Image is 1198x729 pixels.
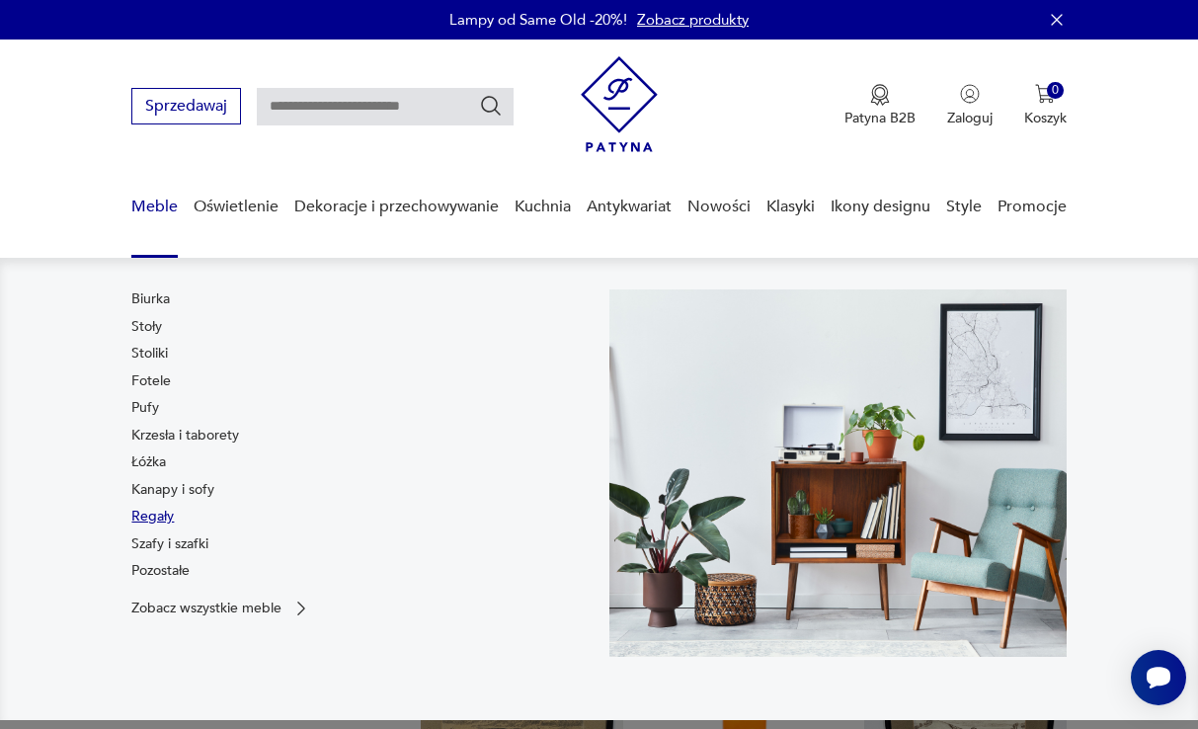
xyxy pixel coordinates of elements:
a: Stoły [131,317,162,337]
a: Style [946,169,982,245]
p: Koszyk [1024,109,1067,127]
a: Stoliki [131,344,168,364]
p: Lampy od Same Old -20%! [449,10,627,30]
button: Sprzedawaj [131,88,241,124]
div: 0 [1047,82,1064,99]
iframe: Smartsupp widget button [1131,650,1186,705]
a: Pufy [131,398,159,418]
p: Zobacz wszystkie meble [131,602,281,614]
a: Regały [131,507,174,526]
p: Zaloguj [947,109,993,127]
button: Zaloguj [947,84,993,127]
a: Promocje [998,169,1067,245]
a: Dekoracje i przechowywanie [294,169,499,245]
img: Ikona medalu [870,84,890,106]
a: Ikony designu [831,169,930,245]
img: Patyna - sklep z meblami i dekoracjami vintage [581,56,658,152]
a: Biurka [131,289,170,309]
a: Szafy i szafki [131,534,208,554]
a: Krzesła i taborety [131,426,239,445]
a: Zobacz produkty [637,10,749,30]
a: Sprzedawaj [131,101,241,115]
a: Ikona medaluPatyna B2B [844,84,916,127]
a: Oświetlenie [194,169,279,245]
a: Nowości [687,169,751,245]
a: Zobacz wszystkie meble [131,599,311,618]
a: Klasyki [766,169,815,245]
img: Ikona koszyka [1035,84,1055,104]
a: Meble [131,169,178,245]
p: Patyna B2B [844,109,916,127]
a: Pozostałe [131,561,190,581]
button: Szukaj [479,94,503,118]
a: Fotele [131,371,171,391]
a: Kuchnia [515,169,571,245]
img: Ikonka użytkownika [960,84,980,104]
a: Łóżka [131,452,166,472]
a: Kanapy i sofy [131,480,214,500]
button: Patyna B2B [844,84,916,127]
button: 0Koszyk [1024,84,1067,127]
img: 969d9116629659dbb0bd4e745da535dc.jpg [609,289,1067,657]
a: Antykwariat [587,169,672,245]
